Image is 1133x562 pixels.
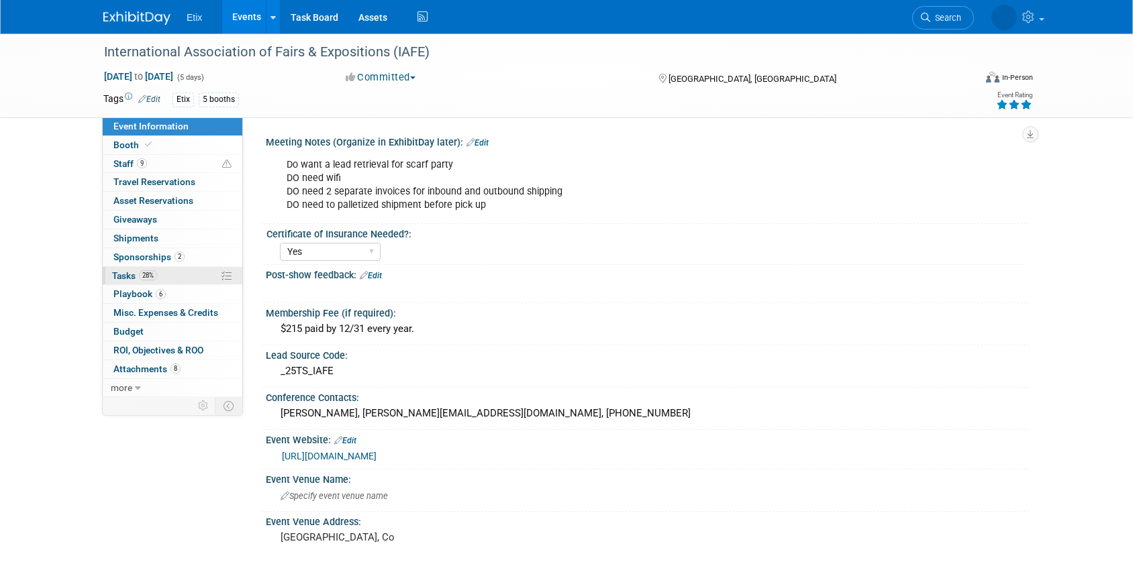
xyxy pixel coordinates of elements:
span: Booth [113,139,154,150]
div: Lead Source Code: [266,345,1030,362]
div: Event Venue Address: [266,512,1030,528]
span: Giveaways [113,214,157,225]
div: Certificate of Insurance Needed?: [266,224,1024,241]
td: Toggle Event Tabs [215,397,243,414]
span: Attachments [113,363,181,374]
span: Potential Scheduling Conflict -- at least one attendee is tagged in another overlapping event. [222,158,232,170]
a: Sponsorships2 [103,248,242,266]
a: Booth [103,136,242,154]
a: Event Information [103,117,242,135]
span: Playbook [113,288,166,299]
img: Format-Inperson.png [986,72,999,82]
span: Event Information [113,121,189,131]
span: Misc. Expenses & Credits [113,307,218,318]
a: Search [912,6,974,30]
span: to [132,71,145,82]
div: Conference Contacts: [266,388,1030,404]
img: ExhibitDay [103,11,170,25]
span: 2 [175,251,185,262]
a: Staff9 [103,155,242,173]
span: (5 days) [176,73,204,82]
a: Edit [138,95,160,104]
span: 8 [170,363,181,374]
a: Playbook6 [103,285,242,303]
div: Event Website: [266,430,1030,447]
div: Etix [173,93,194,107]
div: $215 paid by 12/31 every year. [276,319,1020,339]
td: Tags [103,92,160,107]
a: Asset Reservations [103,192,242,210]
a: Misc. Expenses & Credits [103,304,242,322]
a: Travel Reservations [103,173,242,191]
a: Edit [334,436,356,445]
span: Sponsorships [113,251,185,262]
div: Do want a lead retrieval for scarf party DO need wifi DO need 2 separate invoices for inbound and... [277,152,882,219]
span: 9 [137,158,147,168]
span: [DATE] [DATE] [103,70,174,82]
td: Personalize Event Tab Strip [192,397,215,414]
a: Shipments [103,229,242,247]
div: In-Person [1001,72,1033,82]
div: Event Format [895,70,1033,90]
pre: [GEOGRAPHIC_DATA], Co [281,531,569,543]
span: Asset Reservations [113,195,193,206]
span: 6 [156,289,166,299]
span: Travel Reservations [113,176,195,187]
div: Event Rating [996,92,1032,99]
a: Edit [360,271,382,280]
span: Specify event venue name [281,491,388,501]
span: Search [930,13,961,23]
a: more [103,379,242,397]
div: Post-show feedback: [266,265,1030,282]
button: Committed [341,70,421,85]
span: Tasks [112,270,157,281]
div: [PERSON_NAME], [PERSON_NAME][EMAIL_ADDRESS][DOMAIN_NAME], [PHONE_NUMBER] [276,403,1020,424]
div: Meeting Notes (Organize in ExhibitDay later): [266,132,1030,150]
span: Budget [113,326,144,337]
span: Etix [187,12,202,23]
div: 5 booths [199,93,239,107]
a: Giveaways [103,211,242,229]
span: [GEOGRAPHIC_DATA], [GEOGRAPHIC_DATA] [669,74,836,84]
span: more [111,382,132,393]
div: Membership Fee (if required): [266,303,1030,320]
a: Budget [103,323,242,341]
div: International Association of Fairs & Expositions (IAFE) [99,40,954,64]
i: Booth reservation complete [145,141,152,148]
a: Tasks28% [103,267,242,285]
a: [URL][DOMAIN_NAME] [282,451,377,461]
div: _25TS_IAFE [276,361,1020,382]
img: Wendy Beasley [991,5,1017,30]
a: ROI, Objectives & ROO [103,341,242,359]
div: Event Venue Name: [266,469,1030,486]
span: 28% [139,270,157,280]
a: Attachments8 [103,360,242,378]
a: Edit [466,138,489,148]
span: Shipments [113,233,158,243]
span: Staff [113,158,147,169]
span: ROI, Objectives & ROO [113,345,203,355]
